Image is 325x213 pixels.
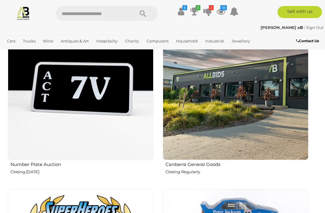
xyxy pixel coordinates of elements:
button: Search [128,6,158,21]
a: Wine [40,36,56,46]
a: Jewellery [229,36,252,46]
img: Number Plate Auction [8,14,153,160]
p: Closing Regularly [166,168,308,175]
a: Sell with us [277,6,322,18]
a: Sign Out [306,25,323,30]
a: 2 [203,6,212,17]
a: 3 [190,6,199,17]
img: Canberra General Goods [163,14,308,160]
a: 58 [216,6,225,17]
h2: Canberra General Goods [166,161,308,167]
strong: [PERSON_NAME] a [261,25,303,30]
a: Office [5,46,21,56]
a: Industrial [203,36,227,46]
a: Cars [5,36,18,46]
a: [PERSON_NAME] a [261,25,304,30]
a: Household [174,36,200,46]
h2: Number Plate Auction [11,161,153,167]
span: | [304,25,305,30]
a: Number Plate Auction Closing [DATE] [8,14,153,185]
i: 2 [209,5,214,10]
a: Computers [144,36,171,46]
a: Hospitality [94,36,120,46]
i: $ [182,5,187,10]
a: $ [177,6,186,17]
img: Allbids.com.au [16,6,30,20]
a: Antiques & Art [58,36,91,46]
p: Closing [DATE] [11,168,153,175]
a: Sports [23,46,41,56]
a: Charity [122,36,141,46]
a: Trucks [20,36,38,46]
b: Contact Us [296,39,319,43]
a: Canberra General Goods Closing Regularly [162,14,308,185]
a: Contact Us [296,38,320,44]
i: 3 [196,5,200,10]
a: [GEOGRAPHIC_DATA] [43,46,91,56]
i: 58 [220,5,227,10]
